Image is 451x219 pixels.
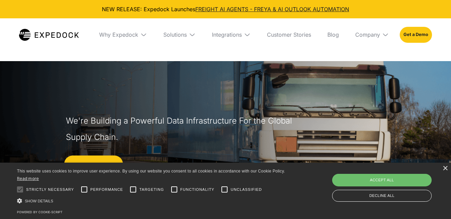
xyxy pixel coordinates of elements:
span: Unclassified [231,187,262,193]
iframe: Chat Widget [417,186,451,219]
div: Solutions [163,31,187,38]
div: Solutions [158,18,201,51]
span: Show details [25,199,53,203]
div: Close [443,166,448,171]
div: Accept all [332,174,432,186]
div: Company [355,31,380,38]
h1: We're Building a Powerful Data Infrastructure For the Global Supply Chain. [66,113,295,145]
div: Company [350,18,394,51]
div: Show details [17,197,288,204]
div: Decline all [332,190,432,202]
div: NEW RELEASE: Expedock Launches [5,5,446,13]
a: Customer Stories [261,18,317,51]
a: Powered by cookie-script [17,210,62,214]
a: Blog [322,18,344,51]
div: Integrations [212,31,242,38]
span: Performance [90,187,123,193]
span: Targeting [139,187,164,193]
a: Get a Demo [400,27,432,42]
div: Integrations [206,18,256,51]
span: This website uses cookies to improve user experience. By using our website you consent to all coo... [17,169,285,174]
a: Read more [17,176,39,181]
a: Talk to an Expedock Consultant [64,156,123,172]
span: Functionality [180,187,214,193]
div: Why Expedock [94,18,152,51]
span: Strictly necessary [26,187,74,193]
a: FREIGHT AI AGENTS - FREYA & AI OUTLOOK AUTOMATION [195,6,349,13]
div: Why Expedock [99,31,138,38]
